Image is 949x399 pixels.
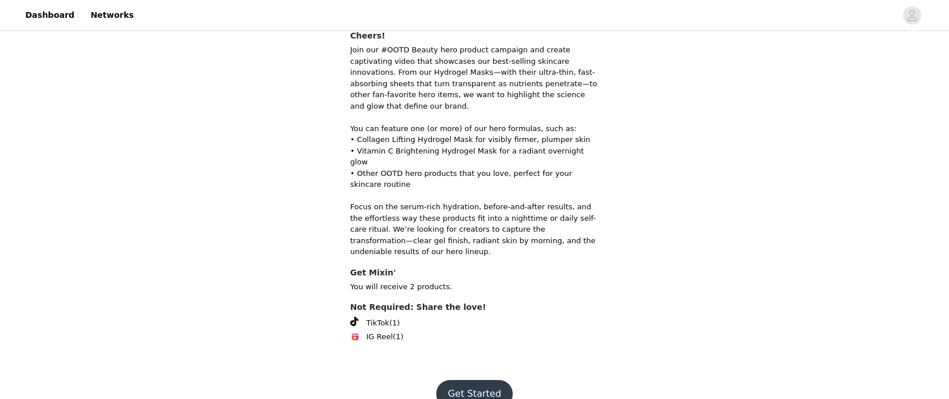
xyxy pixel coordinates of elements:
[350,332,360,342] img: Instagram Reels Icon
[350,281,599,293] p: You will receive 2 products.
[367,331,393,343] span: IG Reel
[350,44,599,258] p: Join our #OOTD Beauty hero product campaign and create captivating video that showcases our best-...
[83,2,140,28] a: Networks
[18,2,81,28] a: Dashboard
[906,6,917,25] div: avatar
[367,317,390,329] span: TikTok
[393,331,403,343] span: (1)
[350,301,599,313] h4: Not Required: Share the love!
[389,317,399,329] span: (1)
[350,30,599,42] h4: Cheers!
[350,267,599,279] h4: Get Mixin'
